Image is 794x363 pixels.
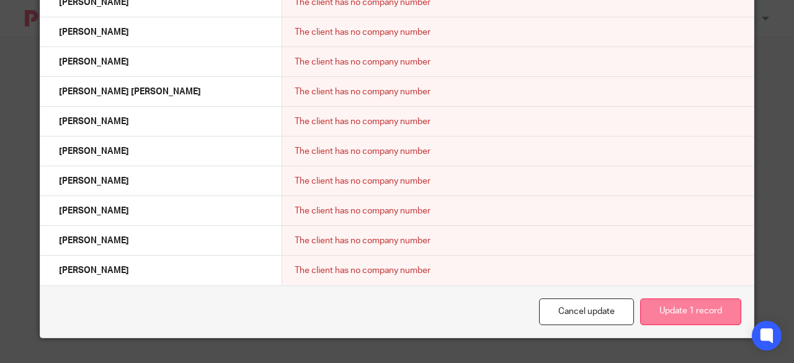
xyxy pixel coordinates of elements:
[40,47,282,77] td: [PERSON_NAME]
[40,226,282,256] td: [PERSON_NAME]
[40,196,282,226] td: [PERSON_NAME]
[40,256,282,285] td: [PERSON_NAME]
[40,166,282,196] td: [PERSON_NAME]
[40,107,282,137] td: [PERSON_NAME]
[40,137,282,166] td: [PERSON_NAME]
[40,77,282,107] td: [PERSON_NAME] [PERSON_NAME]
[539,298,634,325] a: Cancel update
[640,298,741,325] button: Update 1 record
[40,17,282,47] td: [PERSON_NAME]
